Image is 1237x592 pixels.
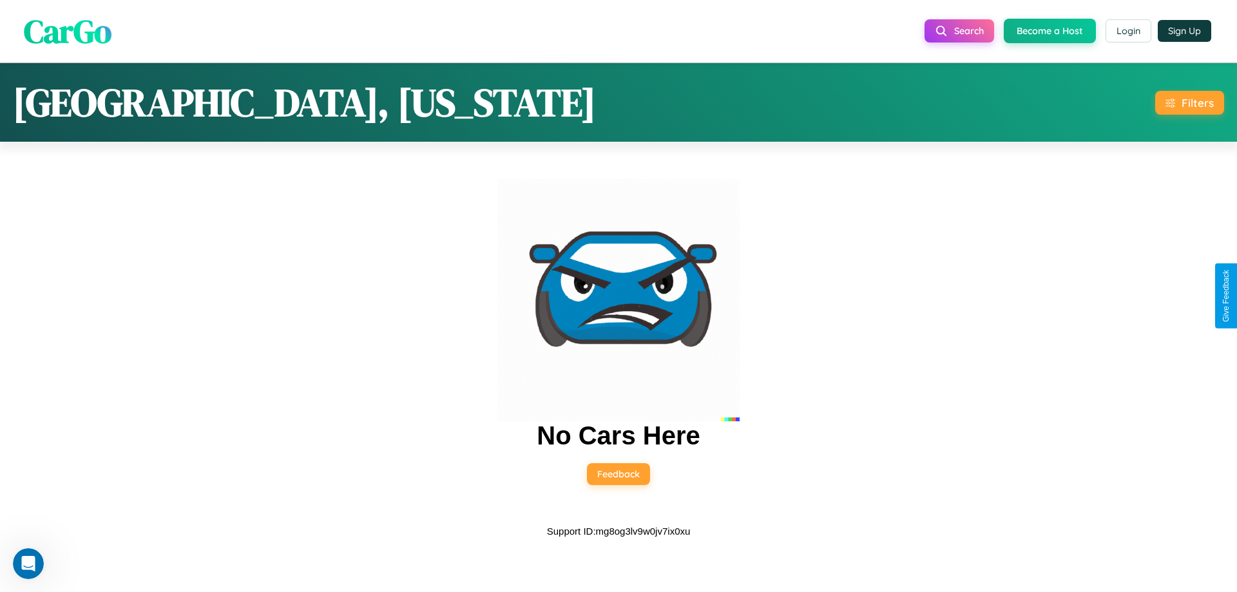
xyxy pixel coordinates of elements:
button: Become a Host [1004,19,1096,43]
span: CarGo [24,8,111,53]
button: Feedback [587,463,650,485]
button: Filters [1155,91,1224,115]
button: Login [1106,19,1151,43]
button: Sign Up [1158,20,1211,42]
button: Search [925,19,994,43]
p: Support ID: mg8og3lv9w0jv7ix0xu [547,522,691,540]
iframe: Intercom live chat [13,548,44,579]
h2: No Cars Here [537,421,700,450]
span: Search [954,25,984,37]
h1: [GEOGRAPHIC_DATA], [US_STATE] [13,76,596,129]
div: Filters [1182,96,1214,110]
div: Give Feedback [1222,270,1231,322]
img: car [497,179,740,421]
